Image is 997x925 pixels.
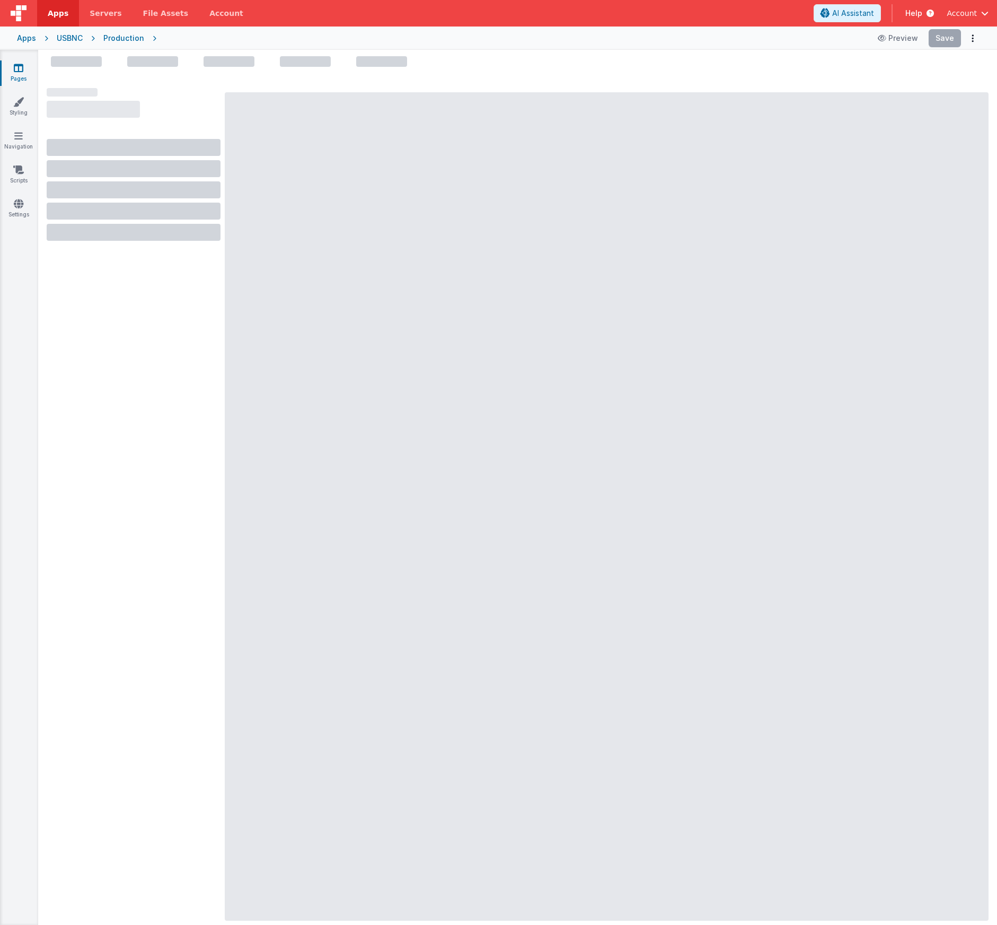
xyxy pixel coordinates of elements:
span: Account [947,8,977,19]
button: Options [965,31,980,46]
div: USBNC [57,33,83,43]
button: Save [929,29,961,47]
span: Servers [90,8,121,19]
span: AI Assistant [832,8,874,19]
span: Apps [48,8,68,19]
span: File Assets [143,8,189,19]
button: Account [947,8,989,19]
button: AI Assistant [814,4,881,22]
button: Preview [871,30,924,47]
span: Help [905,8,922,19]
div: Production [103,33,144,43]
div: Apps [17,33,36,43]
